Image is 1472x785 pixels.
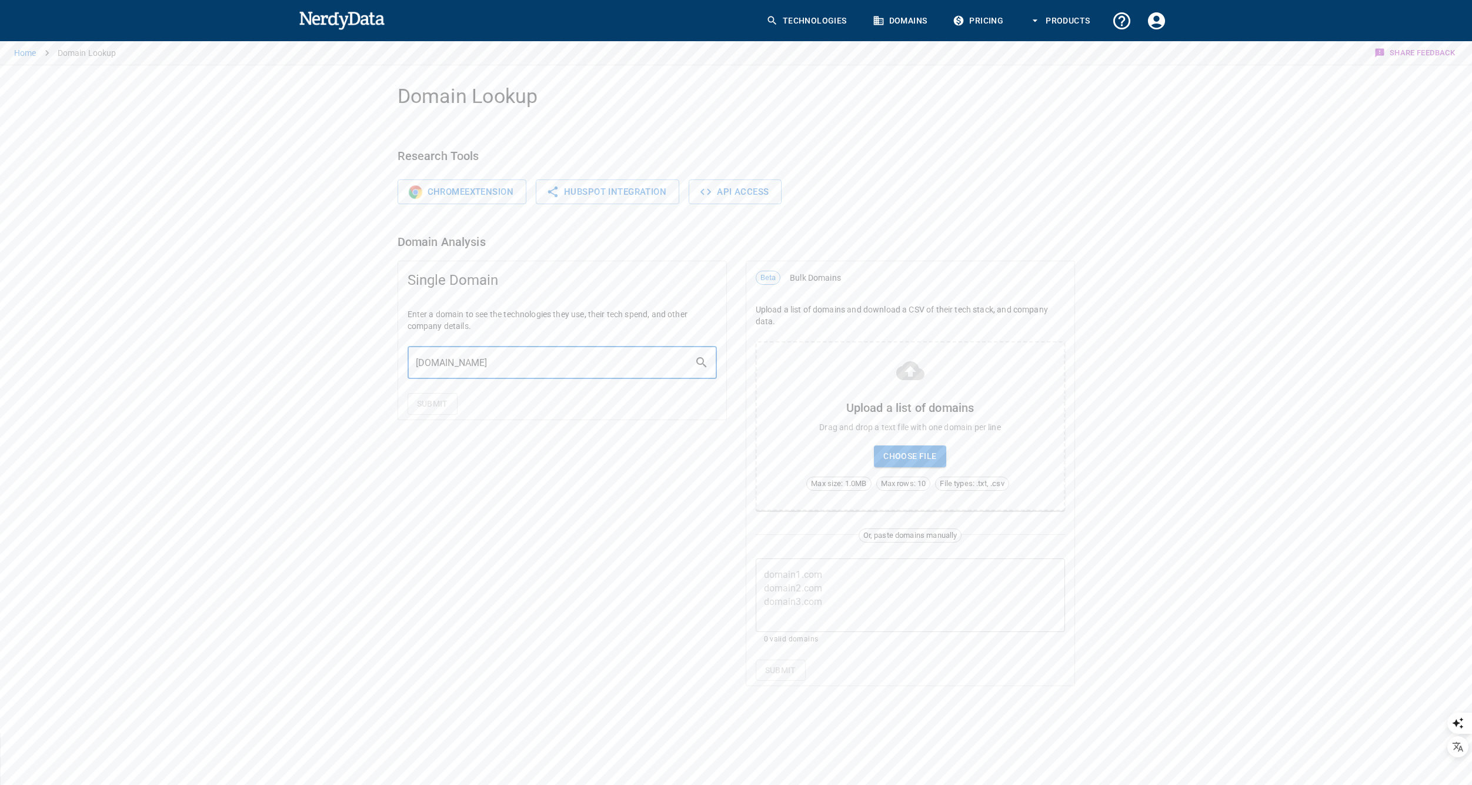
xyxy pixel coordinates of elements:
span: Or, paste domains manually [859,530,962,541]
button: Support and Documentation [1104,4,1139,38]
span: File types: .txt, .csv [936,478,1008,490]
p: Upload a list of domains and download a CSV of their tech stack, and company data. [756,304,1065,327]
nav: breadcrumb [14,41,116,65]
a: Domains [866,4,937,38]
a: Home [14,48,36,58]
span: Max size: 1.0MB [807,478,870,490]
input: Domain Search [408,346,695,379]
p: Enter a domain to see the technologies they use, their tech spend, and other company details. [408,308,717,332]
span: Single Domain [408,271,717,290]
h6: Domain Analysis [398,232,1075,251]
p: Drag and drop a text file with one domain per line [771,421,1050,433]
button: Products [1022,4,1099,38]
span: Choose File [874,445,946,467]
p: Domain Lookup [58,47,116,59]
h1: Domain Lookup [398,84,1075,109]
a: Chrome LogoChromeExtension [398,179,526,204]
span: Max rows: 10 [877,478,930,490]
button: Share Feedback [1373,41,1458,65]
a: Technologies [759,4,856,38]
img: Chrome Logo [408,185,423,199]
p: 0 valid domains [764,634,1057,646]
span: Bulk Domains [790,272,1064,284]
h6: Upload a list of domains [771,398,1050,417]
a: HubSpot Integration [536,179,679,204]
span: Beta [756,272,780,284]
h6: Research Tools [398,147,1075,165]
a: Pricing [946,4,1013,38]
a: API Access [689,179,782,204]
img: NerdyData.com [299,8,385,32]
button: Account Settings [1139,4,1174,38]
